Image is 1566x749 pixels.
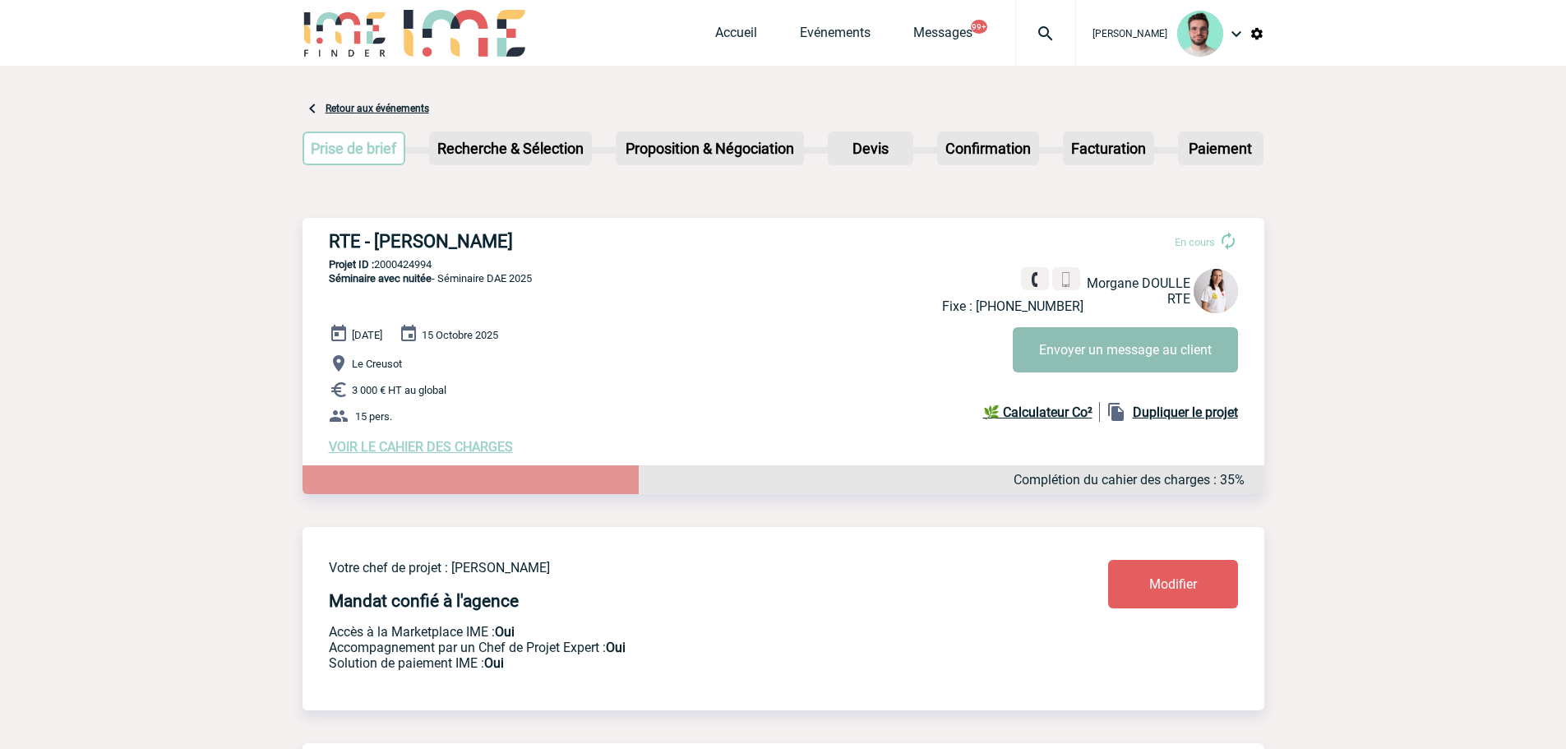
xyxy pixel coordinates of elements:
[329,655,1011,671] p: Conformité aux process achat client, Prise en charge de la facturation, Mutualisation de plusieur...
[800,25,871,48] a: Evénements
[329,272,432,284] span: Séminaire avec nuitée
[983,405,1093,420] b: 🌿 Calculateur Co²
[484,655,504,671] b: Oui
[942,298,1083,314] p: Fixe : [PHONE_NUMBER]
[352,329,382,341] span: [DATE]
[1013,327,1238,372] button: Envoyer un message au client
[1167,291,1190,307] span: RTE
[1059,272,1074,287] img: portable.png
[329,258,374,270] b: Projet ID :
[939,133,1037,164] p: Confirmation
[913,25,972,48] a: Messages
[829,133,912,164] p: Devis
[329,591,519,611] h4: Mandat confié à l'agence
[1028,272,1042,287] img: fixe.png
[303,10,388,57] img: IME-Finder
[1194,269,1238,313] img: 130205-0.jpg
[355,410,392,423] span: 15 pers.
[983,402,1100,422] a: 🌿 Calculateur Co²
[617,133,802,164] p: Proposition & Négociation
[1106,402,1126,422] img: file_copy-black-24dp.png
[606,640,626,655] b: Oui
[1065,133,1153,164] p: Facturation
[329,560,1011,576] p: Votre chef de projet : [PERSON_NAME]
[431,133,590,164] p: Recherche & Sélection
[495,624,515,640] b: Oui
[1149,576,1197,592] span: Modifier
[304,133,404,164] p: Prise de brief
[1175,236,1215,248] span: En cours
[329,640,1011,655] p: Prestation payante
[1133,405,1238,420] b: Dupliquer le projet
[329,439,513,455] a: VOIR LE CAHIER DES CHARGES
[303,258,1264,270] p: 2000424994
[1180,133,1262,164] p: Paiement
[1177,11,1223,57] img: 121547-2.png
[329,624,1011,640] p: Accès à la Marketplace IME :
[1087,275,1190,291] span: Morgane DOULLE
[422,329,498,341] span: 15 Octobre 2025
[715,25,757,48] a: Accueil
[329,231,822,252] h3: RTE - [PERSON_NAME]
[1093,28,1167,39] span: [PERSON_NAME]
[352,358,402,370] span: Le Creusot
[329,272,532,284] span: - Séminaire DAE 2025
[352,384,446,396] span: 3 000 € HT au global
[326,103,429,114] a: Retour aux événements
[971,20,987,34] button: 99+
